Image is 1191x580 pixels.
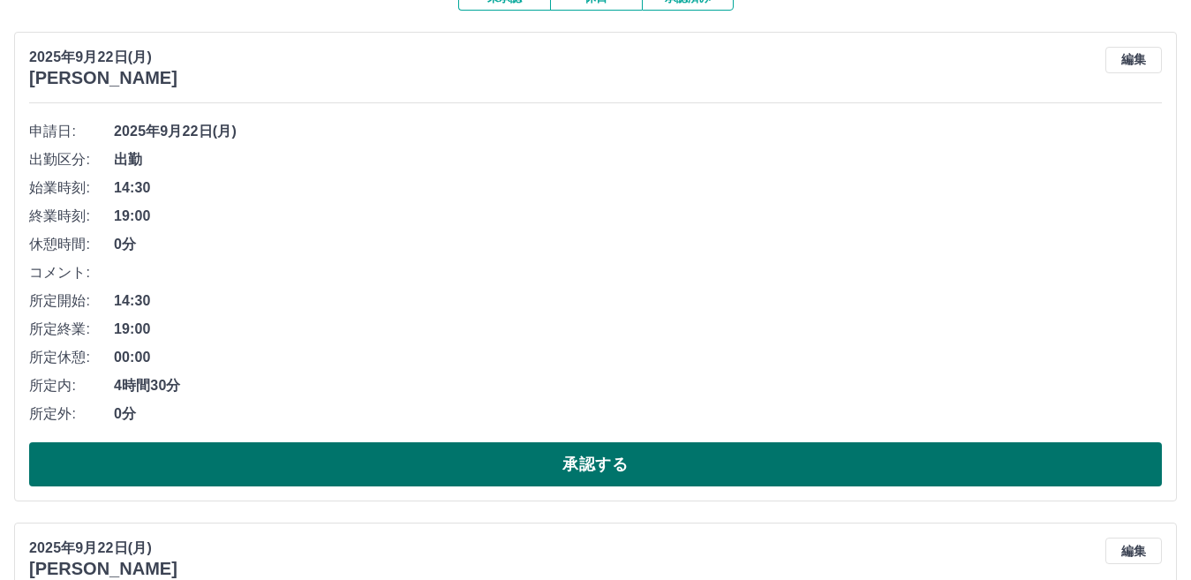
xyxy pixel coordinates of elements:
span: 14:30 [114,290,1162,312]
span: 出勤区分: [29,149,114,170]
span: 始業時刻: [29,177,114,199]
span: 所定外: [29,403,114,425]
h3: [PERSON_NAME] [29,559,177,579]
span: コメント: [29,262,114,283]
span: 0分 [114,234,1162,255]
span: 休憩時間: [29,234,114,255]
button: 承認する [29,442,1162,486]
h3: [PERSON_NAME] [29,68,177,88]
p: 2025年9月22日(月) [29,47,177,68]
button: 編集 [1105,47,1162,73]
span: 19:00 [114,206,1162,227]
p: 2025年9月22日(月) [29,538,177,559]
span: 出勤 [114,149,1162,170]
span: 2025年9月22日(月) [114,121,1162,142]
span: 所定開始: [29,290,114,312]
span: 4時間30分 [114,375,1162,396]
button: 編集 [1105,538,1162,564]
span: 終業時刻: [29,206,114,227]
span: 所定休憩: [29,347,114,368]
span: 19:00 [114,319,1162,340]
span: 所定終業: [29,319,114,340]
span: 0分 [114,403,1162,425]
span: 14:30 [114,177,1162,199]
span: 申請日: [29,121,114,142]
span: 所定内: [29,375,114,396]
span: 00:00 [114,347,1162,368]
